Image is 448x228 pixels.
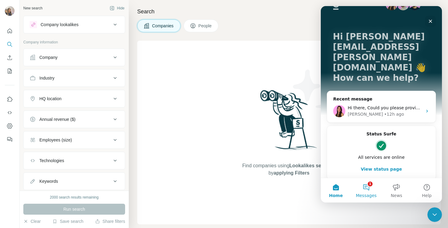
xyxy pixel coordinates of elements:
div: Company lookalikes [41,22,78,28]
div: Employees (size) [39,137,72,143]
img: Avatar [5,6,15,16]
div: Industry [39,75,55,81]
iframe: Intercom live chat [321,6,442,202]
iframe: Intercom live chat [427,207,442,222]
button: Employees (size) [24,133,125,147]
div: Annual revenue ($) [39,116,75,122]
button: Dashboard [5,121,15,131]
div: Keywords [39,178,58,184]
button: Save search [52,218,83,224]
button: Keywords [24,174,125,189]
button: Company [24,50,125,65]
button: Annual revenue ($) [24,112,125,127]
button: Feedback [5,134,15,145]
span: Lookalikes search [289,163,331,168]
button: My lists [5,66,15,77]
button: Technologies [24,153,125,168]
button: Quick start [5,26,15,36]
span: People [198,23,212,29]
button: Industry [24,71,125,85]
button: Use Surfe API [5,107,15,118]
span: applying Filters [274,170,309,175]
span: Companies [152,23,174,29]
button: Company lookalikes [24,17,125,32]
h4: Search [137,7,441,16]
button: HQ location [24,91,125,106]
div: Technologies [39,158,64,164]
img: Surfe Illustration - Woman searching with binoculars [257,88,320,156]
button: Share filters [95,218,125,224]
button: Hide [105,4,129,13]
div: Company [39,54,58,60]
button: Use Surfe on LinkedIn [5,94,15,105]
button: Search [5,39,15,50]
div: 2000 search results remaining [50,195,99,200]
img: Surfe Illustration - Stars [289,65,343,120]
button: Enrich CSV [5,52,15,63]
div: New search [23,5,42,11]
span: Find companies using or by [241,162,337,177]
button: Clear [23,218,41,224]
div: HQ location [39,96,61,102]
p: Company information [23,39,125,45]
